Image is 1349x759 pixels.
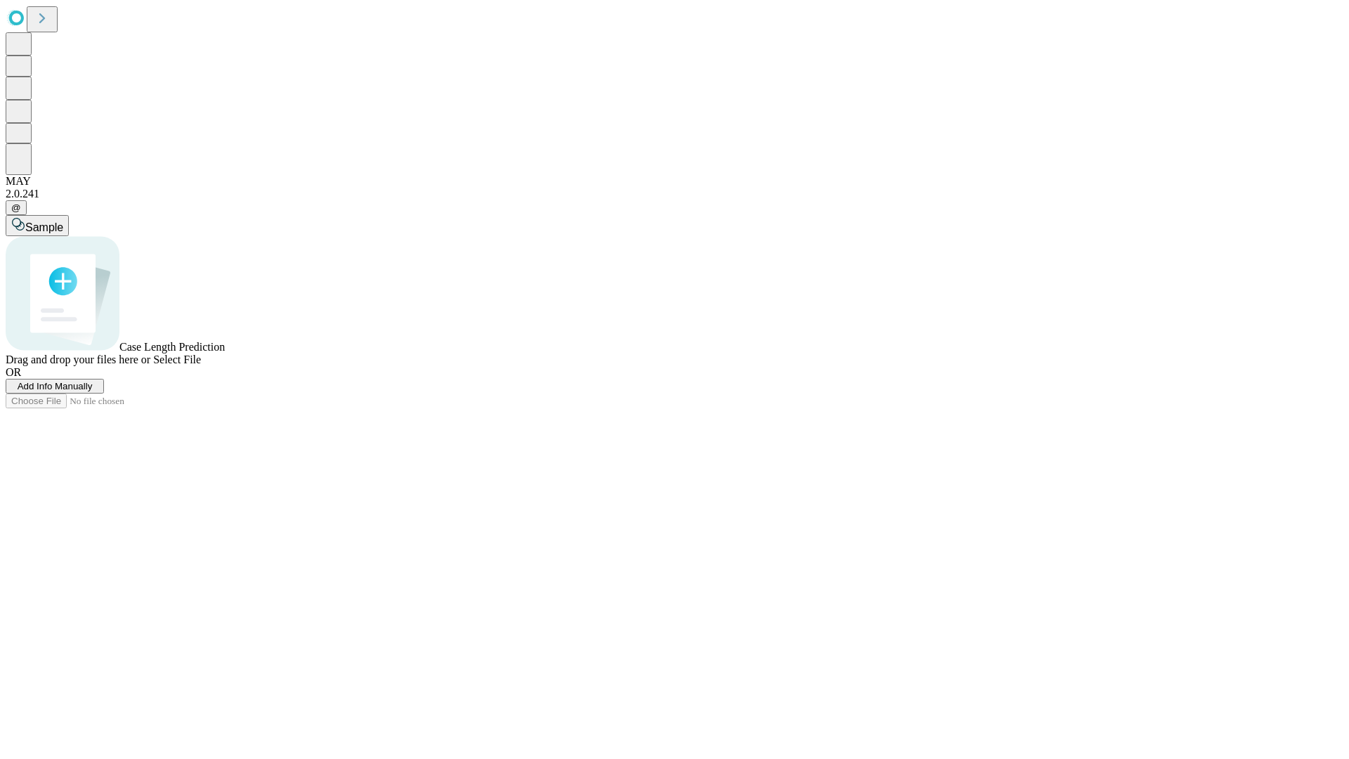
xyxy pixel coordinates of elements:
span: Select File [153,353,201,365]
span: Add Info Manually [18,381,93,391]
div: MAY [6,175,1343,188]
div: 2.0.241 [6,188,1343,200]
button: Add Info Manually [6,379,104,394]
span: Sample [25,221,63,233]
span: Drag and drop your files here or [6,353,150,365]
button: Sample [6,215,69,236]
button: @ [6,200,27,215]
span: @ [11,202,21,213]
span: Case Length Prediction [119,341,225,353]
span: OR [6,366,21,378]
